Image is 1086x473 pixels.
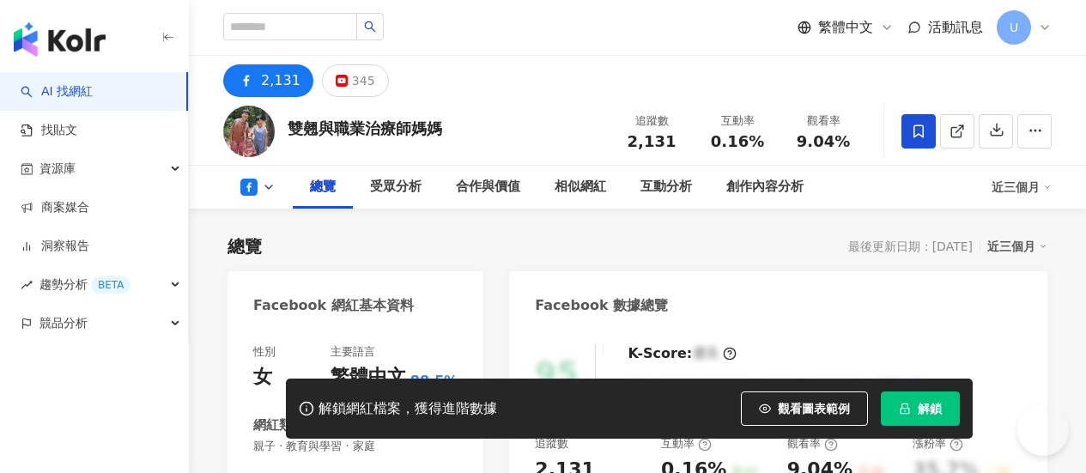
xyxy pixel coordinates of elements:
[352,69,375,93] div: 345
[91,276,130,294] div: BETA
[791,112,856,130] div: 觀看率
[899,403,911,415] span: lock
[223,106,275,157] img: KOL Avatar
[370,177,422,197] div: 受眾分析
[535,436,568,452] div: 追蹤數
[797,133,850,150] span: 9.04%
[1010,18,1018,37] span: U
[253,344,276,360] div: 性別
[364,21,376,33] span: search
[928,19,983,35] span: 活動訊息
[21,279,33,291] span: rise
[628,132,676,150] span: 2,131
[21,83,93,100] a: searchAI 找網紅
[21,238,89,255] a: 洞察報告
[778,402,850,415] span: 觀看圖表範例
[881,391,960,426] button: 解鎖
[726,177,804,197] div: 創作內容分析
[310,177,336,197] div: 總覽
[21,122,77,139] a: 找貼文
[21,199,89,216] a: 商案媒合
[261,69,300,93] div: 2,131
[787,436,838,452] div: 觀看率
[918,402,942,415] span: 解鎖
[848,240,973,253] div: 最後更新日期：[DATE]
[628,344,737,363] div: K-Score :
[410,372,458,391] span: 88.5%
[705,112,770,130] div: 互動率
[253,364,272,391] div: 女
[535,296,668,315] div: Facebook 數據總覽
[456,177,520,197] div: 合作與價值
[331,344,375,360] div: 主要語言
[39,304,88,343] span: 競品分析
[319,400,497,418] div: 解鎖網紅檔案，獲得進階數據
[555,177,606,197] div: 相似網紅
[39,149,76,188] span: 資源庫
[711,133,764,150] span: 0.16%
[39,265,130,304] span: 趨勢分析
[987,235,1047,258] div: 近三個月
[253,439,458,454] span: 親子 · 教育與學習 · 家庭
[14,22,106,57] img: logo
[288,118,442,139] div: 雙翹與職業治療師媽媽
[741,391,868,426] button: 觀看圖表範例
[223,64,313,97] button: 2,131
[331,364,406,391] div: 繁體中文
[228,234,262,258] div: 總覽
[913,436,963,452] div: 漲粉率
[661,436,712,452] div: 互動率
[322,64,389,97] button: 345
[818,18,873,37] span: 繁體中文
[619,112,684,130] div: 追蹤數
[992,173,1052,201] div: 近三個月
[640,177,692,197] div: 互動分析
[253,296,414,315] div: Facebook 網紅基本資料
